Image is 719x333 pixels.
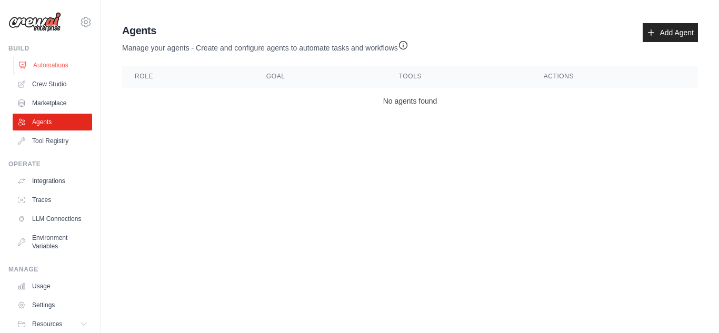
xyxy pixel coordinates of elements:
p: Manage your agents - Create and configure agents to automate tasks and workflows [122,38,408,53]
span: Resources [32,320,62,328]
a: Settings [13,297,92,314]
button: Resources [13,316,92,332]
a: Automations [14,57,93,74]
a: Marketplace [13,95,92,112]
a: LLM Connections [13,210,92,227]
div: Operate [8,160,92,168]
a: Tool Registry [13,133,92,149]
a: Environment Variables [13,229,92,255]
div: Manage [8,265,92,274]
a: Add Agent [643,23,698,42]
th: Tools [386,66,531,87]
th: Goal [254,66,386,87]
a: Crew Studio [13,76,92,93]
h2: Agents [122,23,408,38]
a: Traces [13,191,92,208]
a: Integrations [13,173,92,189]
td: No agents found [122,87,698,115]
th: Actions [531,66,698,87]
div: Build [8,44,92,53]
a: Usage [13,278,92,295]
img: Logo [8,12,61,32]
th: Role [122,66,254,87]
a: Agents [13,114,92,130]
